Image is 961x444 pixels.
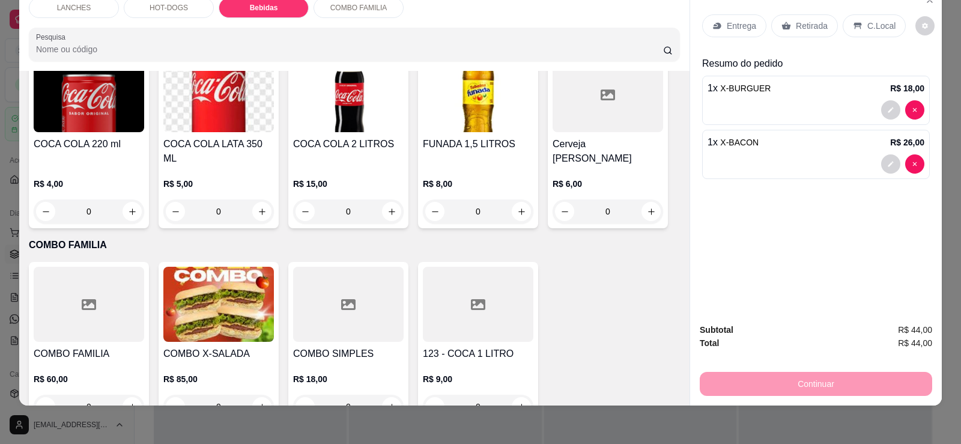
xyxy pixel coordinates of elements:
[708,81,771,96] p: 1 x
[702,56,930,71] p: Resumo do pedido
[708,135,759,150] p: 1 x
[29,238,680,252] p: COMBO FAMILIA
[553,178,663,190] p: R$ 6,00
[296,202,315,221] button: decrease-product-quantity
[163,57,274,132] img: product-image
[720,138,759,147] span: X-BACON
[330,3,387,13] p: COMBO FAMILIA
[890,82,924,94] p: R$ 18,00
[881,100,900,120] button: decrease-product-quantity
[382,202,401,221] button: increase-product-quantity
[123,202,142,221] button: increase-product-quantity
[512,397,531,416] button: increase-product-quantity
[700,325,733,335] strong: Subtotal
[293,137,404,151] h4: COCA COLA 2 LITROS
[881,154,900,174] button: decrease-product-quantity
[720,84,771,93] span: X-BURGUER
[425,202,444,221] button: decrease-product-quantity
[555,202,574,221] button: decrease-product-quantity
[423,373,533,385] p: R$ 9,00
[250,3,278,13] p: Bebidas
[163,267,274,342] img: product-image
[163,178,274,190] p: R$ 5,00
[34,347,144,361] h4: COMBO FAMILIA
[425,397,444,416] button: decrease-product-quantity
[905,154,924,174] button: decrease-product-quantity
[890,136,924,148] p: R$ 26,00
[898,336,932,350] span: R$ 44,00
[252,202,271,221] button: increase-product-quantity
[163,347,274,361] h4: COMBO X-SALADA
[57,3,91,13] p: LANCHES
[166,397,185,416] button: decrease-product-quantity
[867,20,896,32] p: C.Local
[796,20,828,32] p: Retirada
[293,57,404,132] img: product-image
[163,373,274,385] p: R$ 85,00
[423,57,533,132] img: product-image
[512,202,531,221] button: increase-product-quantity
[163,137,274,166] h4: COCA COLA LATA 350 ML
[553,137,663,166] h4: Cerveja [PERSON_NAME]
[915,16,935,35] button: decrease-product-quantity
[293,347,404,361] h4: COMBO SIMPLES
[700,338,719,348] strong: Total
[150,3,188,13] p: HOT-DOGS
[727,20,756,32] p: Entrega
[36,32,70,42] label: Pesquisa
[34,137,144,151] h4: COCA COLA 220 ml
[898,323,932,336] span: R$ 44,00
[34,57,144,132] img: product-image
[293,373,404,385] p: R$ 18,00
[296,397,315,416] button: decrease-product-quantity
[382,397,401,416] button: increase-product-quantity
[252,397,271,416] button: increase-product-quantity
[34,178,144,190] p: R$ 4,00
[905,100,924,120] button: decrease-product-quantity
[36,397,55,416] button: decrease-product-quantity
[34,373,144,385] p: R$ 60,00
[423,178,533,190] p: R$ 8,00
[423,347,533,361] h4: 123 - COCA 1 LITRO
[293,178,404,190] p: R$ 15,00
[166,202,185,221] button: decrease-product-quantity
[423,137,533,151] h4: FUNADA 1,5 LITROS
[36,43,663,55] input: Pesquisa
[123,397,142,416] button: increase-product-quantity
[641,202,661,221] button: increase-product-quantity
[36,202,55,221] button: decrease-product-quantity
